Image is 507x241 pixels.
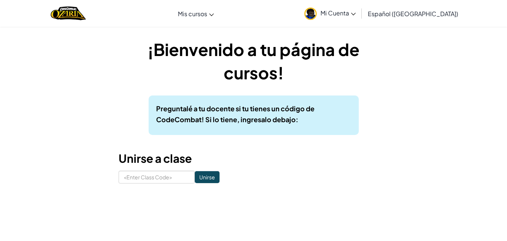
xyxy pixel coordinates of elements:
span: Español ([GEOGRAPHIC_DATA]) [368,10,458,18]
a: Ozaria by CodeCombat logo [51,6,86,21]
img: Home [51,6,86,21]
a: Español ([GEOGRAPHIC_DATA]) [364,3,462,24]
h3: Unirse a clase [119,150,389,167]
input: Unirse [195,171,220,183]
h1: ¡Bienvenido a tu página de cursos! [119,38,389,84]
a: Mi Cuenta [301,2,360,25]
span: Mi Cuenta [320,9,356,17]
b: Preguntalé a tu docente si tu tienes un código de CodeCombat! Si lo tiene, ingresalo debajo: [156,104,314,124]
a: Mis cursos [174,3,218,24]
img: avatar [304,8,317,20]
input: <Enter Class Code> [119,171,195,183]
span: Mis cursos [178,10,207,18]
